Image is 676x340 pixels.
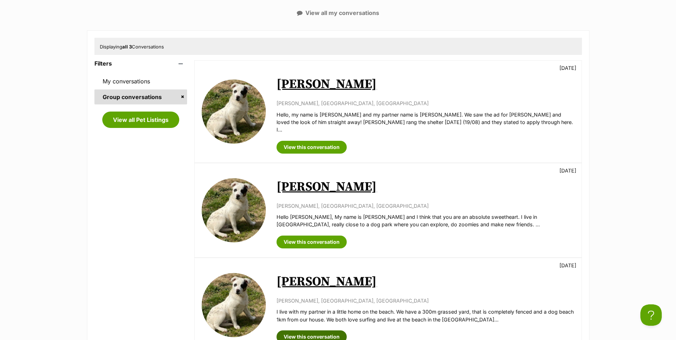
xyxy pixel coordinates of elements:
iframe: Help Scout Beacon - Open [640,304,662,326]
a: Group conversations [94,89,187,104]
strong: all 3 [122,44,132,50]
a: View this conversation [277,141,347,154]
p: Hello [PERSON_NAME], My name is [PERSON_NAME] and I think that you are an absolute sweetheart. I ... [277,213,574,228]
p: [PERSON_NAME], [GEOGRAPHIC_DATA], [GEOGRAPHIC_DATA] [277,202,574,210]
a: View all my conversations [297,10,379,16]
span: Displaying Conversations [100,44,164,50]
a: View all Pet Listings [102,112,179,128]
header: Filters [94,60,187,67]
img: Murphy [202,79,266,144]
img: Murphy [202,273,266,337]
p: [PERSON_NAME], [GEOGRAPHIC_DATA], [GEOGRAPHIC_DATA] [277,297,574,304]
a: View this conversation [277,236,347,248]
p: [DATE] [559,167,576,174]
a: [PERSON_NAME] [277,76,377,92]
p: [PERSON_NAME], [GEOGRAPHIC_DATA], [GEOGRAPHIC_DATA] [277,99,574,107]
a: [PERSON_NAME] [277,179,377,195]
p: [DATE] [559,64,576,72]
p: [DATE] [559,262,576,269]
p: Hello, my name is [PERSON_NAME] and my partner name is [PERSON_NAME]. We saw the ad for [PERSON_N... [277,111,574,134]
p: I live with my partner in a little home on the beach. We have a 300m grassed yard, that is comple... [277,308,574,323]
a: [PERSON_NAME] [277,274,377,290]
img: Murphy [202,178,266,242]
a: My conversations [94,74,187,89]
